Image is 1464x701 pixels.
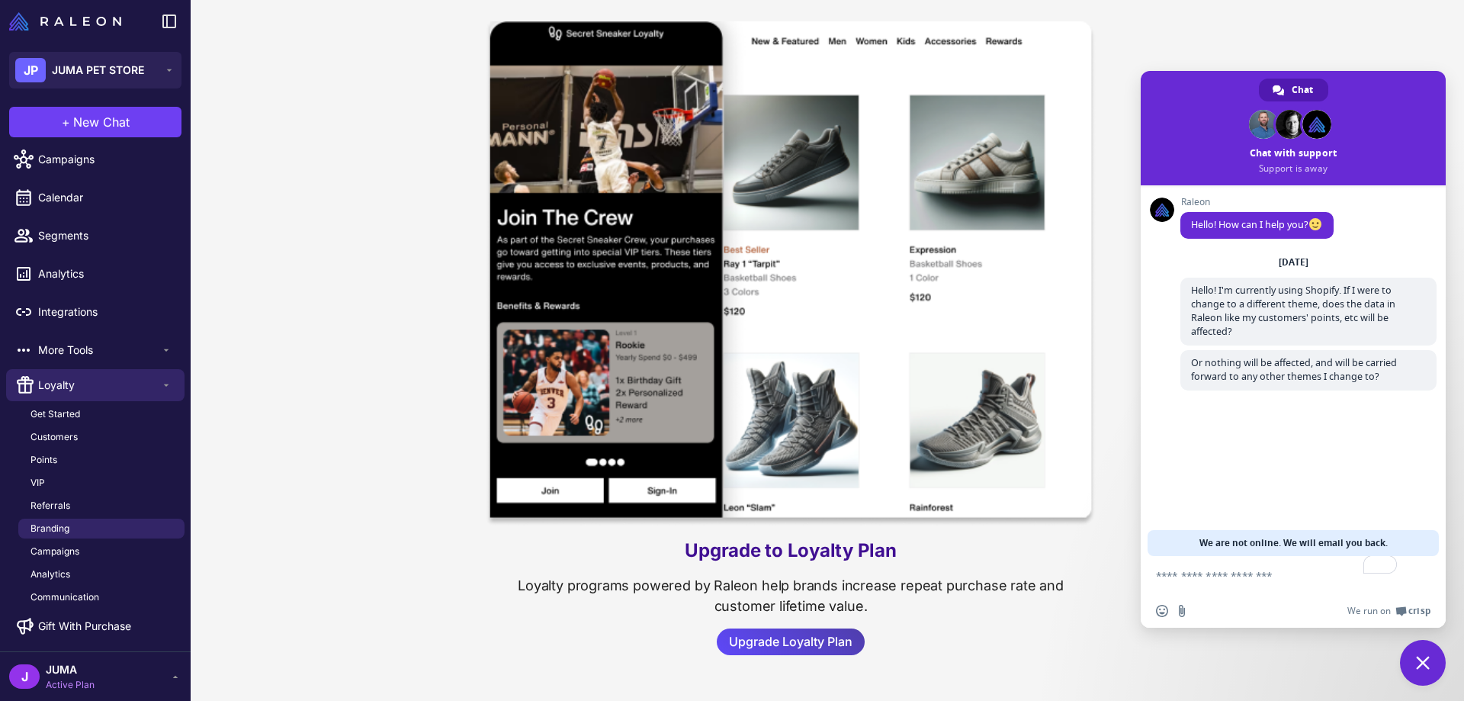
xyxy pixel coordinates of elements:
[6,610,185,642] a: Gift With Purchase
[1292,79,1313,101] span: Chat
[18,564,185,584] a: Analytics
[38,618,131,635] span: Gift With Purchase
[30,476,45,490] span: VIP
[18,404,185,424] a: Get Started
[38,151,172,168] span: Campaigns
[1191,218,1323,231] span: Hello! How can I help you?
[729,629,852,655] span: Upgrade Loyalty Plan
[18,427,185,447] a: Customers
[30,568,70,581] span: Analytics
[18,496,185,516] a: Referrals
[38,227,172,244] span: Segments
[6,296,185,328] a: Integrations
[18,587,185,607] a: Communication
[9,52,181,88] button: JPJUMA PET STORE
[30,407,80,421] span: Get Started
[6,143,185,175] a: Campaigns
[6,220,185,252] a: Segments
[1400,640,1446,686] a: Close chat
[9,664,40,689] div: J
[1180,197,1334,207] span: Raleon
[1259,79,1328,101] a: Chat
[9,12,121,31] img: Raleon Logo
[18,519,185,539] a: Branding
[1191,356,1397,383] span: Or nothing will be affected, and will be carried forward to any other themes I change to?
[73,113,130,131] span: New Chat
[38,377,160,394] span: Loyalty
[18,542,185,561] a: Campaigns
[1199,530,1388,556] span: We are not online. We will email you back.
[30,453,57,467] span: Points
[1347,605,1391,617] span: We run on
[15,58,46,82] div: JP
[9,107,181,137] button: +New Chat
[46,678,95,692] span: Active Plan
[38,189,172,206] span: Calendar
[486,21,1096,526] img: VIPTeirPromo.78e6024b.png
[38,265,172,282] span: Analytics
[6,182,185,214] a: Calendar
[685,539,896,563] a: Upgrade to Loyalty Plan
[18,450,185,470] a: Points
[1176,605,1188,617] span: Send a file
[30,545,79,558] span: Campaigns
[30,499,70,513] span: Referrals
[1279,258,1308,267] div: [DATE]
[1408,605,1430,617] span: Crisp
[6,258,185,290] a: Analytics
[1347,605,1430,617] a: We run onCrisp
[1156,605,1168,617] span: Insert an emoji
[38,342,160,359] span: More Tools
[502,575,1080,616] p: Loyalty programs powered by Raleon help brands increase repeat purchase rate and customer lifetim...
[46,661,95,678] span: JUMA
[9,12,127,31] a: Raleon Logo
[38,304,172,320] span: Integrations
[30,430,78,444] span: Customers
[30,590,99,604] span: Communication
[1156,556,1400,594] textarea: To enrich screen reader interactions, please activate Accessibility in Grammarly extension settings
[18,473,185,493] a: VIP
[1191,284,1395,338] span: Hello! I'm currently using Shopify. If I were to change to a different theme, does the data in Ra...
[30,522,69,535] span: Branding
[52,62,144,79] span: JUMA PET STORE
[62,113,70,131] span: +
